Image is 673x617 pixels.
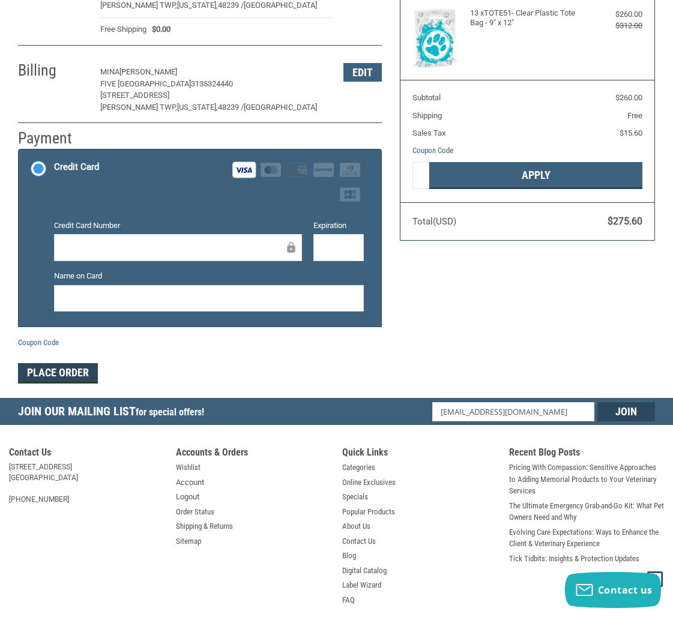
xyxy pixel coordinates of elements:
[18,61,88,80] h2: Billing
[342,535,376,547] a: Contact Us
[342,550,356,562] a: Blog
[412,216,456,227] span: Total (USD)
[244,103,317,112] span: [GEOGRAPHIC_DATA]
[342,506,395,518] a: Popular Products
[342,491,368,503] a: Specials
[100,1,177,10] span: [PERSON_NAME] TWP,
[146,23,171,35] span: $0.00
[176,462,201,474] a: Wishlist
[342,462,375,474] a: Categories
[412,128,445,137] span: Sales Tax
[177,103,218,112] span: [US_STATE],
[100,91,169,100] span: [STREET_ADDRESS]
[176,491,199,503] a: Logout
[509,447,664,462] h5: Recent Blog Posts
[54,157,99,177] div: Credit Card
[342,447,497,462] h5: Quick Links
[412,162,429,189] input: Gift Certificate or Coupon Code
[218,103,244,112] span: 48239 /
[432,402,594,421] input: Email
[18,338,59,347] a: Coupon Code
[342,565,387,577] a: Digital Catalog
[54,220,302,232] label: Credit Card Number
[176,447,331,462] h5: Accounts & Orders
[470,8,582,28] h4: 13 x TOTE51- Clear Plastic Tote Bag - 9" x 12"
[342,594,355,606] a: FAQ
[597,402,655,421] input: Join
[585,8,643,20] div: $260.00
[313,220,364,232] label: Expiration
[136,406,204,418] span: for special offers!
[509,462,664,497] a: Pricing With Compassion: Sensitive Approaches to Adding Memorial Products to Your Veterinary Serv...
[18,398,210,429] h5: Join Our Mailing List
[598,583,653,597] span: Contact us
[9,462,164,505] address: [STREET_ADDRESS] [GEOGRAPHIC_DATA] [PHONE_NUMBER]
[218,1,244,10] span: 48239 /
[509,553,639,565] a: Tick Tidbits: Insights & Protection Updates
[100,23,146,35] span: Free Shipping
[342,520,370,532] a: About Us
[509,526,664,550] a: Evolving Care Expectations: Ways to Enhance the Client & Veterinary Experience
[9,447,164,462] h5: Contact Us
[620,128,642,137] span: $15.60
[54,270,364,282] label: Name on Card
[615,93,642,102] span: $260.00
[18,363,98,384] button: Place Order
[565,572,661,608] button: Contact us
[585,20,643,32] div: $312.00
[176,535,201,547] a: Sitemap
[412,93,441,102] span: Subtotal
[412,146,453,155] a: Coupon Code
[509,500,664,523] a: The Ultimate Emergency Grab-and-Go Kit: What Pet Owners Need and Why
[100,79,191,88] span: FIVE [GEOGRAPHIC_DATA]
[18,128,88,148] h2: Payment
[100,103,177,112] span: [PERSON_NAME] TWP,
[342,579,381,591] a: Label Wizard
[342,477,396,489] a: Online Exclusives
[176,520,233,532] a: Shipping & Returns
[627,111,642,120] span: Free
[412,111,442,120] span: Shipping
[176,506,214,518] a: Order Status
[176,477,204,489] a: Account
[244,1,317,10] span: [GEOGRAPHIC_DATA]
[177,1,218,10] span: [US_STATE],
[429,162,643,189] button: Apply
[100,67,119,76] span: MINA
[343,63,382,82] button: Edit
[119,67,177,76] span: [PERSON_NAME]
[191,79,233,88] span: 3135324440
[608,215,642,227] span: $275.60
